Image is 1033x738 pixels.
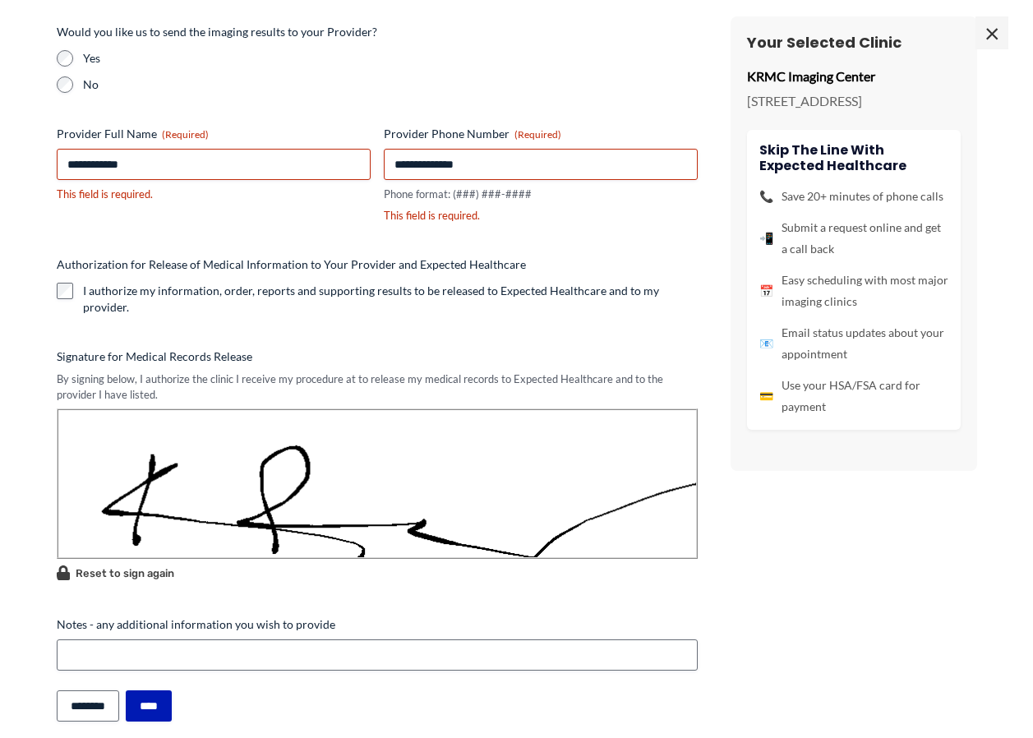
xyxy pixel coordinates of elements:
[83,283,698,316] label: I authorize my information, order, reports and supporting results to be released to Expected Heal...
[759,270,948,312] li: Easy scheduling with most major imaging clinics
[747,33,961,52] h3: Your Selected Clinic
[162,128,209,141] span: (Required)
[975,16,1008,49] span: ×
[759,280,773,302] span: 📅
[759,385,773,407] span: 💳
[57,408,698,559] img: Signature Image
[514,128,561,141] span: (Required)
[57,563,174,583] button: Reset to sign again
[759,186,773,207] span: 📞
[759,333,773,354] span: 📧
[57,616,698,633] label: Notes - any additional information you wish to provide
[759,186,948,207] li: Save 20+ minutes of phone calls
[83,76,698,93] label: No
[384,208,698,224] div: This field is required.
[759,228,773,249] span: 📲
[83,50,698,67] label: Yes
[747,64,961,89] p: KRMC Imaging Center
[759,142,948,173] h4: Skip the line with Expected Healthcare
[384,187,698,202] div: Phone format: (###) ###-####
[384,126,698,142] label: Provider Phone Number
[57,126,371,142] label: Provider Full Name
[57,348,698,365] label: Signature for Medical Records Release
[57,371,698,402] div: By signing below, I authorize the clinic I receive my procedure at to release my medical records ...
[57,24,377,40] legend: Would you like us to send the imaging results to your Provider?
[747,89,961,113] p: [STREET_ADDRESS]
[759,375,948,417] li: Use your HSA/FSA card for payment
[57,187,371,202] div: This field is required.
[57,256,526,273] legend: Authorization for Release of Medical Information to Your Provider and Expected Healthcare
[759,322,948,365] li: Email status updates about your appointment
[759,217,948,260] li: Submit a request online and get a call back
